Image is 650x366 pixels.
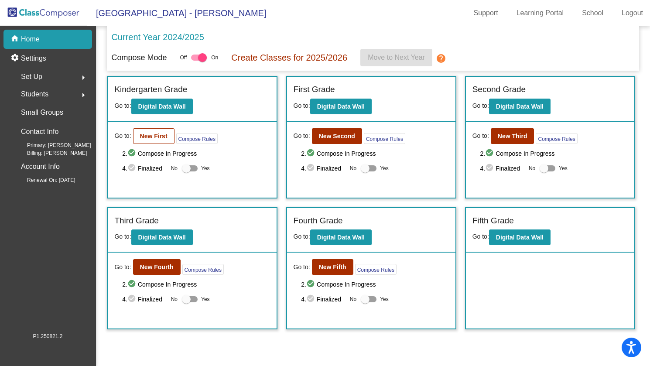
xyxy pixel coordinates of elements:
[472,131,489,140] span: Go to:
[111,31,204,44] p: Current Year 2024/2025
[306,294,317,304] mat-icon: check_circle
[211,54,218,62] span: On
[575,6,610,20] a: School
[131,229,193,245] button: Digital Data Wall
[21,34,40,44] p: Home
[138,103,186,110] b: Digital Data Wall
[301,163,345,174] span: 4. Finalized
[171,164,178,172] span: No
[294,215,343,227] label: Fourth Grade
[529,164,535,172] span: No
[480,163,524,174] span: 4. Finalized
[114,102,131,109] span: Go to:
[122,294,166,304] span: 4. Finalized
[13,176,75,184] span: Renewal On: [DATE]
[127,148,138,159] mat-icon: check_circle
[480,148,627,159] span: 2. Compose In Progress
[364,133,405,144] button: Compose Rules
[10,34,21,44] mat-icon: home
[21,71,42,83] span: Set Up
[312,128,362,144] button: New Second
[489,229,551,245] button: Digital Data Wall
[472,215,514,227] label: Fifth Grade
[306,148,317,159] mat-icon: check_circle
[472,102,489,109] span: Go to:
[536,133,577,144] button: Compose Rules
[301,294,345,304] span: 4. Finalized
[180,54,187,62] span: Off
[472,233,489,240] span: Go to:
[380,294,389,304] span: Yes
[21,88,48,100] span: Students
[114,215,158,227] label: Third Grade
[114,131,131,140] span: Go to:
[496,234,544,241] b: Digital Data Wall
[498,133,527,140] b: New Third
[559,163,568,174] span: Yes
[127,294,138,304] mat-icon: check_circle
[319,263,346,270] b: New Fifth
[306,279,317,290] mat-icon: check_circle
[111,52,167,64] p: Compose Mode
[615,6,650,20] a: Logout
[176,133,218,144] button: Compose Rules
[21,161,60,173] p: Account Info
[294,131,310,140] span: Go to:
[13,141,91,149] span: Primary: [PERSON_NAME]
[78,72,89,83] mat-icon: arrow_right
[114,263,131,272] span: Go to:
[368,54,425,61] span: Move to Next Year
[317,103,365,110] b: Digital Data Wall
[496,103,544,110] b: Digital Data Wall
[294,233,310,240] span: Go to:
[294,263,310,272] span: Go to:
[133,259,181,275] button: New Fourth
[138,234,186,241] b: Digital Data Wall
[231,51,347,64] p: Create Classes for 2025/2026
[467,6,505,20] a: Support
[122,148,270,159] span: 2. Compose In Progress
[485,163,496,174] mat-icon: check_circle
[21,126,58,138] p: Contact Info
[310,99,372,114] button: Digital Data Wall
[472,83,526,96] label: Second Grade
[140,133,168,140] b: New First
[78,90,89,100] mat-icon: arrow_right
[122,163,166,174] span: 4. Finalized
[140,263,174,270] b: New Fourth
[436,53,446,64] mat-icon: help
[491,128,534,144] button: New Third
[510,6,571,20] a: Learning Portal
[360,49,432,66] button: Move to Next Year
[485,148,496,159] mat-icon: check_circle
[21,106,63,119] p: Small Groups
[350,164,356,172] span: No
[182,264,224,275] button: Compose Rules
[201,294,210,304] span: Yes
[317,234,365,241] b: Digital Data Wall
[306,163,317,174] mat-icon: check_circle
[301,279,448,290] span: 2. Compose In Progress
[127,163,138,174] mat-icon: check_circle
[489,99,551,114] button: Digital Data Wall
[350,295,356,303] span: No
[122,279,270,290] span: 2. Compose In Progress
[21,53,46,64] p: Settings
[171,295,178,303] span: No
[355,264,397,275] button: Compose Rules
[319,133,355,140] b: New Second
[294,83,335,96] label: First Grade
[380,163,389,174] span: Yes
[10,53,21,64] mat-icon: settings
[294,102,310,109] span: Go to:
[133,128,174,144] button: New First
[114,233,131,240] span: Go to:
[13,149,87,157] span: Billing: [PERSON_NAME]
[127,279,138,290] mat-icon: check_circle
[310,229,372,245] button: Digital Data Wall
[312,259,353,275] button: New Fifth
[87,6,266,20] span: [GEOGRAPHIC_DATA] - [PERSON_NAME]
[301,148,448,159] span: 2. Compose In Progress
[131,99,193,114] button: Digital Data Wall
[114,83,187,96] label: Kindergarten Grade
